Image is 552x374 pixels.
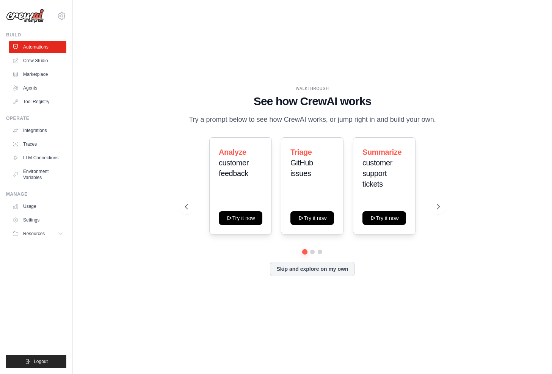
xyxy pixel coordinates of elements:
[9,152,66,164] a: LLM Connections
[9,41,66,53] a: Automations
[362,211,406,225] button: Try it now
[9,68,66,80] a: Marketplace
[9,200,66,212] a: Usage
[290,211,334,225] button: Try it now
[23,231,45,237] span: Resources
[9,55,66,67] a: Crew Studio
[219,211,262,225] button: Try it now
[6,32,66,38] div: Build
[9,214,66,226] a: Settings
[9,165,66,184] a: Environment Variables
[219,148,246,156] span: Analyze
[9,228,66,240] button: Resources
[9,96,66,108] a: Tool Registry
[219,159,249,178] span: customer feedback
[6,115,66,121] div: Operate
[9,124,66,137] a: Integrations
[270,262,354,276] button: Skip and explore on my own
[362,148,401,156] span: Summarize
[290,148,312,156] span: Triage
[6,9,44,23] img: Logo
[34,358,48,365] span: Logout
[290,159,313,178] span: GitHub issues
[362,159,392,188] span: customer support tickets
[185,86,440,91] div: WALKTHROUGH
[185,94,440,108] h1: See how CrewAI works
[6,191,66,197] div: Manage
[6,355,66,368] button: Logout
[9,138,66,150] a: Traces
[9,82,66,94] a: Agents
[185,114,440,125] p: Try a prompt below to see how CrewAI works, or jump right in and build your own.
